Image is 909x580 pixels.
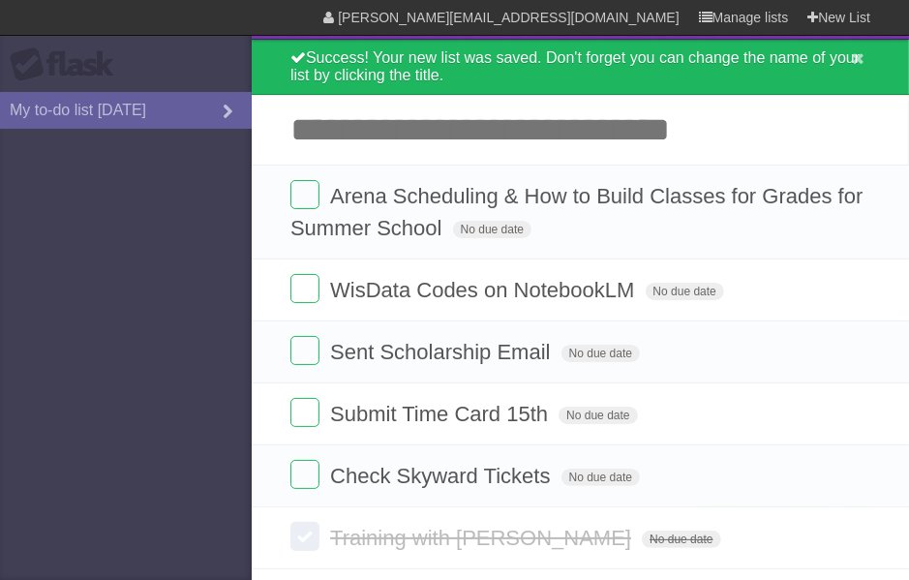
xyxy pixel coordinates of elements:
span: WisData Codes on NotebookLM [330,278,639,302]
span: No due date [559,407,637,424]
span: No due date [453,221,531,238]
span: No due date [642,531,720,548]
label: Done [290,460,319,489]
label: Done [290,180,319,209]
label: Done [290,398,319,427]
label: Done [290,522,319,551]
span: Arena Scheduling & How to Build Classes for Grades for Summer School [290,184,863,240]
div: Success! Your new list was saved. Don't forget you can change the name of your list by clicking t... [252,40,909,95]
span: No due date [561,345,640,362]
span: No due date [561,469,640,486]
div: Flask [10,47,126,82]
span: Check Skyward Tickets [330,464,555,488]
span: Submit Time Card 15th [330,402,553,426]
span: No due date [646,283,724,300]
span: Training with [PERSON_NAME] [330,526,636,550]
label: Done [290,274,319,303]
span: Sent Scholarship Email [330,340,555,364]
label: Done [290,336,319,365]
